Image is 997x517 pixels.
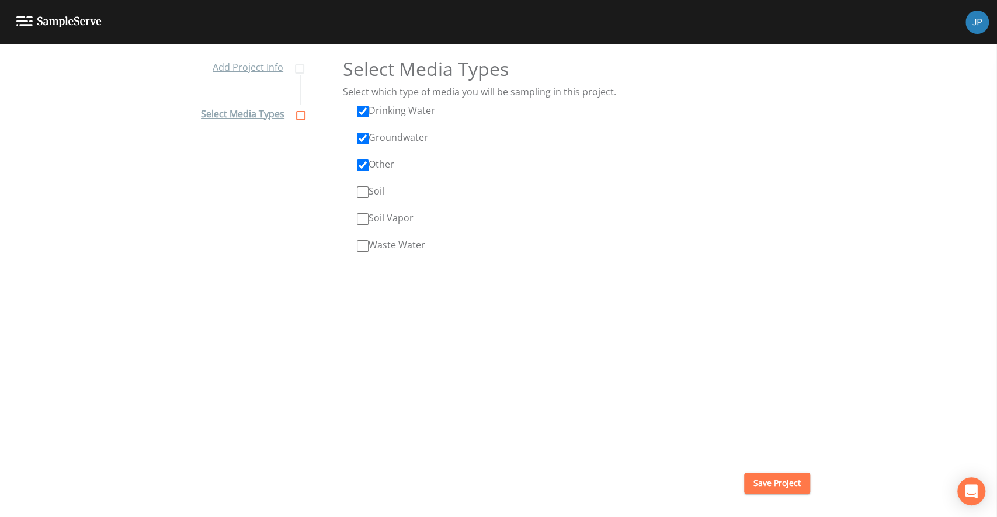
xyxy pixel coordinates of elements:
[957,477,985,505] div: Open Intercom Messenger
[357,157,394,171] label: Other
[343,58,810,80] h2: Select Media Types
[343,85,616,99] label: Select which type of media you will be sampling in this project.
[357,211,414,225] label: Soil Vapor
[16,16,102,27] img: logo
[357,240,369,252] input: Waste Water
[357,130,428,144] label: Groundwater
[357,103,435,117] label: Drinking Water
[965,11,989,34] img: 41241ef155101aa6d92a04480b0d0000
[213,58,302,75] a: Add Project Info
[357,106,369,117] input: Drinking Water
[357,133,369,144] input: Groundwater
[201,105,303,122] a: Select Media Types
[357,159,369,171] input: Other
[357,213,369,225] input: Soil Vapor
[357,186,369,198] input: Soil
[357,184,384,198] label: Soil
[357,238,425,252] label: Waste Water
[744,473,810,494] button: Save Project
